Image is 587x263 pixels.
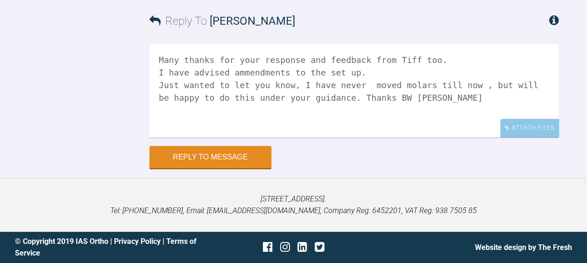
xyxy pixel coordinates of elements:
textarea: Many thanks for your response and feedback from Tiff too. I have advised ammendments to the set u... [149,44,559,138]
span: [PERSON_NAME] [210,14,295,28]
h3: Reply To [149,12,295,30]
a: Website design by The Fresh [475,243,572,252]
button: Reply to Message [149,146,271,168]
div: © Copyright 2019 IAS Ortho | | [15,235,201,259]
a: Privacy Policy [114,237,161,246]
p: [STREET_ADDRESS]. Tel: [PHONE_NUMBER], Email: [EMAIL_ADDRESS][DOMAIN_NAME], Company Reg: 6452201,... [15,193,572,217]
div: Attach Files [500,119,559,137]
